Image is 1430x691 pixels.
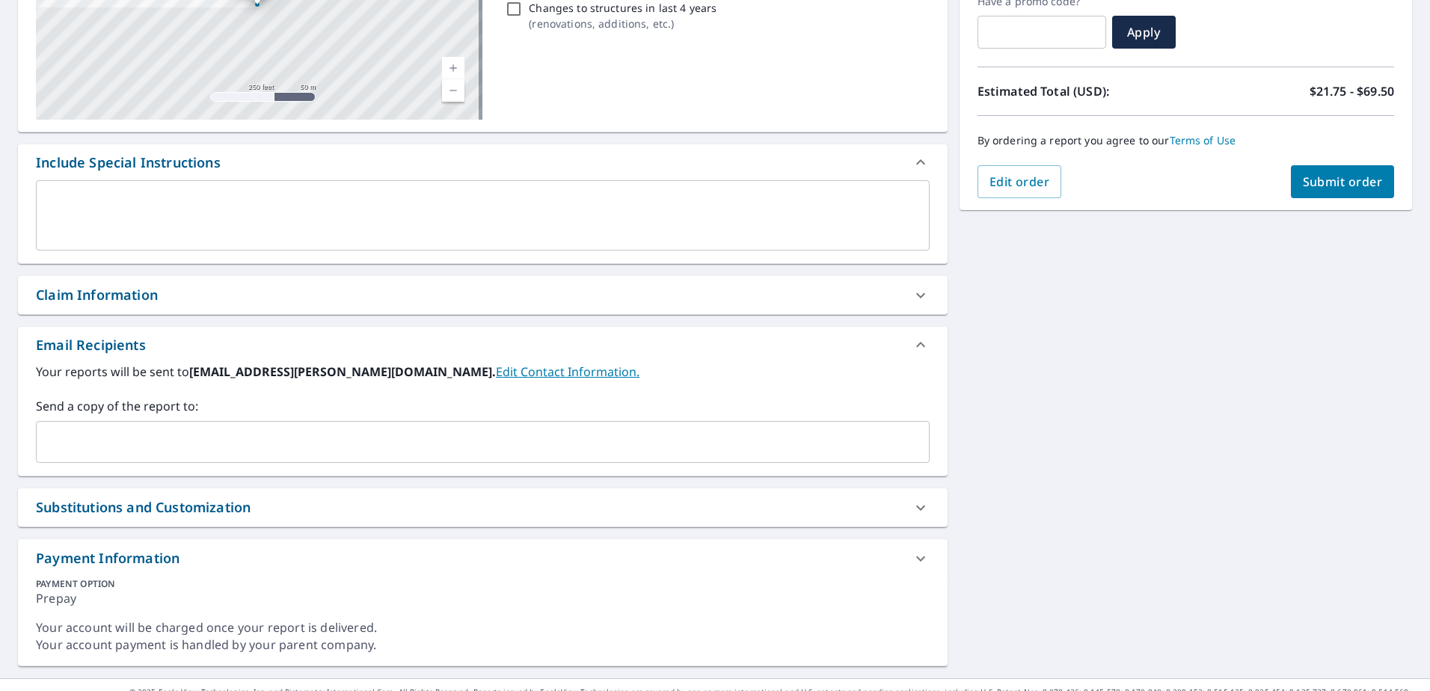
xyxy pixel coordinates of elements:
button: Edit order [978,165,1062,198]
p: ( renovations, additions, etc. ) [529,16,716,31]
b: [EMAIL_ADDRESS][PERSON_NAME][DOMAIN_NAME]. [189,363,496,380]
a: Current Level 17, Zoom In [442,57,464,79]
button: Submit order [1291,165,1395,198]
p: Estimated Total (USD): [978,82,1186,100]
div: Email Recipients [36,335,146,355]
a: Current Level 17, Zoom Out [442,79,464,102]
div: Include Special Instructions [18,144,948,180]
a: EditContactInfo [496,363,639,380]
div: Prepay [36,590,930,619]
div: Include Special Instructions [36,153,221,173]
p: By ordering a report you agree to our [978,134,1394,147]
label: Your reports will be sent to [36,363,930,381]
div: Payment Information [18,539,948,577]
label: Send a copy of the report to: [36,397,930,415]
div: Your account payment is handled by your parent company. [36,636,930,654]
span: Apply [1124,24,1164,40]
button: Apply [1112,16,1176,49]
span: Submit order [1303,173,1383,190]
p: $21.75 - $69.50 [1310,82,1394,100]
div: PAYMENT OPTION [36,577,930,590]
div: Payment Information [36,548,179,568]
div: Substitutions and Customization [18,488,948,526]
div: Claim Information [18,276,948,314]
div: Substitutions and Customization [36,497,251,518]
a: Terms of Use [1170,133,1236,147]
div: Your account will be charged once your report is delivered. [36,619,930,636]
span: Edit order [989,173,1050,190]
div: Email Recipients [18,327,948,363]
div: Claim Information [36,285,158,305]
